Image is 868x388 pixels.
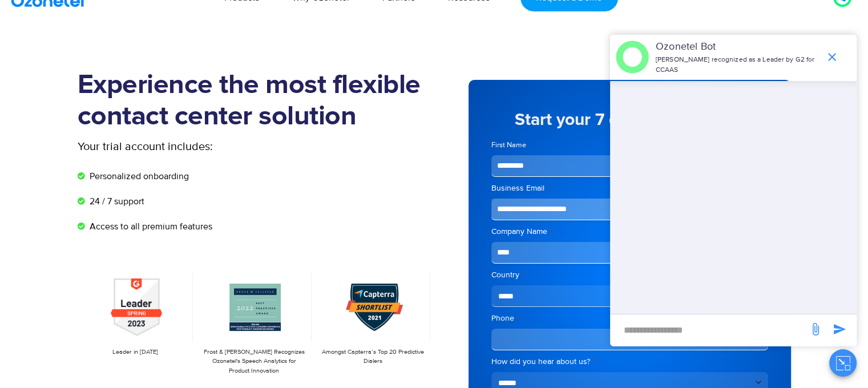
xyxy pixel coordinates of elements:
[656,55,819,75] p: [PERSON_NAME] recognized as a Leader by G2 for CCAAS
[804,318,827,341] span: send message
[87,220,212,233] span: Access to all premium features
[87,169,189,183] span: Personalized onboarding
[78,70,434,132] h1: Experience the most flexible contact center solution
[828,318,851,341] span: send message
[491,226,768,237] label: Company Name
[491,269,768,281] label: Country
[87,195,144,208] span: 24 / 7 support
[491,111,768,128] h5: Start your 7 day free trial now
[83,347,187,357] p: Leader in [DATE]
[616,41,649,74] img: header
[491,313,768,324] label: Phone
[202,347,306,376] p: Frost & [PERSON_NAME] Recognizes Ozonetel's Speech Analytics for Product Innovation
[78,138,349,155] p: Your trial account includes:
[829,349,857,377] button: Close chat
[491,183,768,194] label: Business Email
[616,320,803,341] div: new-msg-input
[321,347,425,366] p: Amongst Capterra’s Top 20 Predictive Dialers
[656,39,819,55] p: Ozonetel Bot
[821,46,843,68] span: end chat or minimize
[491,356,768,367] label: How did you hear about us?
[491,140,627,151] label: First Name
